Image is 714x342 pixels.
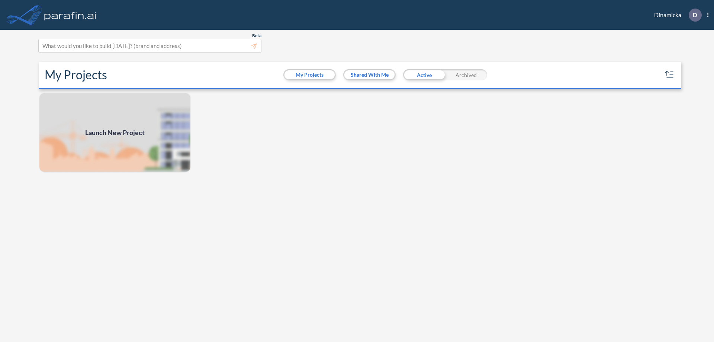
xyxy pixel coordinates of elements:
[693,12,697,18] p: D
[663,69,675,81] button: sort
[445,69,487,80] div: Archived
[252,33,261,39] span: Beta
[284,70,335,79] button: My Projects
[43,7,98,22] img: logo
[45,68,107,82] h2: My Projects
[39,92,191,173] img: add
[643,9,708,22] div: Dinamicka
[403,69,445,80] div: Active
[39,92,191,173] a: Launch New Project
[344,70,395,79] button: Shared With Me
[85,128,145,138] span: Launch New Project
